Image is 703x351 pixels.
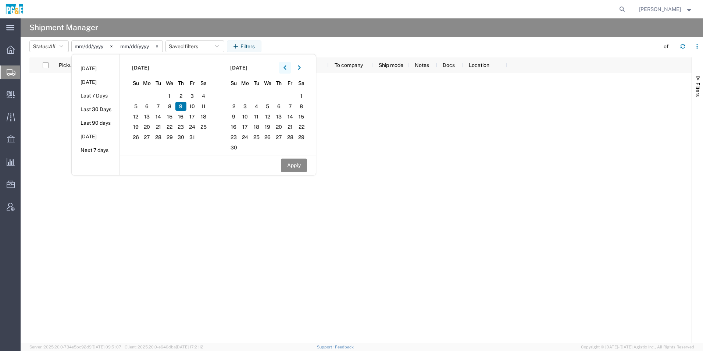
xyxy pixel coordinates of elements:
button: Filters [227,40,261,52]
span: Pickup date [59,62,87,68]
span: 7 [285,102,296,111]
li: [DATE] [72,62,119,75]
span: 17 [239,123,251,131]
span: 25 [251,133,262,142]
span: 15 [164,112,175,121]
span: 11 [251,112,262,121]
span: 28 [285,133,296,142]
li: Last 7 Days [72,89,119,103]
span: 24 [239,133,251,142]
li: Last 90 days [72,116,119,130]
span: 8 [296,102,307,111]
span: 4 [198,92,209,100]
span: 12 [130,112,142,121]
span: Su [130,79,142,87]
span: Sa [198,79,209,87]
span: 13 [273,112,285,121]
span: [DATE] 17:21:12 [176,345,203,349]
span: Client: 2025.20.0-e640dba [125,345,203,349]
span: 14 [153,112,164,121]
span: 21 [285,123,296,131]
span: Docs [443,62,455,68]
span: [DATE] [230,64,247,72]
span: 3 [239,102,251,111]
span: 4 [251,102,262,111]
span: 6 [273,102,285,111]
span: 30 [175,133,187,142]
span: Tu [153,79,164,87]
input: Not set [72,41,117,52]
span: 2 [175,92,187,100]
div: - of - [661,43,674,50]
span: 14 [285,112,296,121]
span: 19 [130,123,142,131]
span: 1 [164,92,175,100]
span: Filters [695,82,701,97]
li: Next 7 days [72,143,119,157]
span: 2 [228,102,240,111]
input: Not set [117,41,163,52]
span: 1 [296,92,307,100]
span: 9 [228,112,240,121]
span: Fr [285,79,296,87]
span: Th [175,79,187,87]
span: 10 [239,112,251,121]
span: Sa [296,79,307,87]
span: 25 [198,123,209,131]
span: 3 [186,92,198,100]
h4: Shipment Manager [29,18,98,37]
span: 29 [296,133,307,142]
li: [DATE] [72,130,119,143]
span: 10 [186,102,198,111]
span: 12 [262,112,273,121]
span: 29 [164,133,175,142]
span: 30 [228,143,240,152]
span: 17 [186,112,198,121]
span: 20 [142,123,153,131]
span: 8 [164,102,175,111]
img: logo [5,4,24,15]
button: Status:All [29,40,69,52]
span: All [49,43,56,49]
span: 26 [262,133,273,142]
span: Copyright © [DATE]-[DATE] Agistix Inc., All Rights Reserved [581,344,694,350]
button: [PERSON_NAME] [639,5,693,14]
span: Fr [186,79,198,87]
span: 24 [186,123,198,131]
span: 21 [153,123,164,131]
span: 27 [142,133,153,142]
a: Support [317,345,335,349]
span: 9 [175,102,187,111]
button: Saved filters [165,40,224,52]
span: We [164,79,175,87]
span: 16 [175,112,187,121]
span: 26 [130,133,142,142]
span: 20 [273,123,285,131]
span: 16 [228,123,240,131]
span: 28 [153,133,164,142]
li: [DATE] [72,75,119,89]
span: Th [273,79,285,87]
span: 22 [164,123,175,131]
span: 18 [251,123,262,131]
span: [DATE] [132,64,149,72]
span: Su [228,79,240,87]
span: 19 [262,123,273,131]
span: 5 [262,102,273,111]
span: [DATE] 09:51:07 [92,345,121,349]
span: 18 [198,112,209,121]
span: Ship mode [379,62,403,68]
span: 23 [175,123,187,131]
span: We [262,79,273,87]
span: 7 [153,102,164,111]
span: 15 [296,112,307,121]
span: 5 [130,102,142,111]
span: To company [335,62,363,68]
span: 6 [142,102,153,111]
span: 11 [198,102,209,111]
span: Rhiannon Nichols [639,5,681,13]
a: Feedback [335,345,354,349]
span: Mo [239,79,251,87]
span: 23 [228,133,240,142]
span: Location [469,62,489,68]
